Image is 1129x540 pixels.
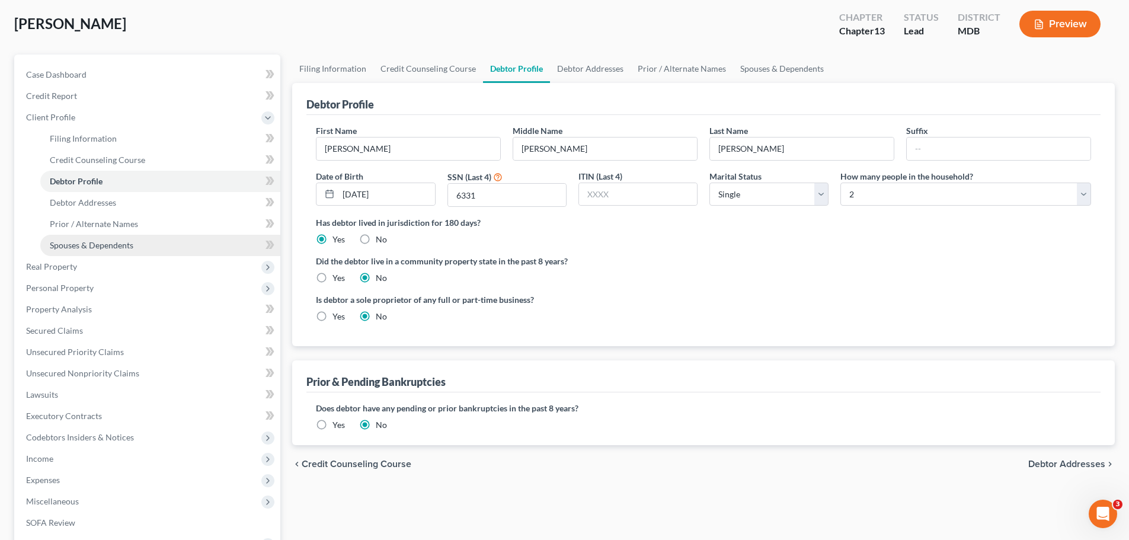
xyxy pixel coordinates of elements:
label: Did the debtor live in a community property state in the past 8 years? [316,255,1091,267]
a: SOFA Review [17,512,280,533]
label: ITIN (Last 4) [578,170,622,183]
span: Debtor Profile [50,176,103,186]
span: SOFA Review [26,517,75,528]
span: Income [26,453,53,464]
span: Unsecured Priority Claims [26,347,124,357]
span: Filing Information [50,133,117,143]
span: Executory Contracts [26,411,102,421]
span: 3 [1113,500,1122,509]
span: Property Analysis [26,304,92,314]
button: Preview [1019,11,1101,37]
label: Yes [332,311,345,322]
i: chevron_right [1105,459,1115,469]
a: Prior / Alternate Names [631,55,733,83]
div: Lead [904,24,939,38]
a: Unsecured Nonpriority Claims [17,363,280,384]
span: Case Dashboard [26,69,87,79]
div: Chapter [839,11,885,24]
a: Credit Report [17,85,280,107]
span: Codebtors Insiders & Notices [26,432,134,442]
div: Chapter [839,24,885,38]
div: Prior & Pending Bankruptcies [306,375,446,389]
a: Unsecured Priority Claims [17,341,280,363]
label: Is debtor a sole proprietor of any full or part-time business? [316,293,698,306]
span: Real Property [26,261,77,271]
input: M.I [513,138,697,160]
input: XXXX [448,184,566,206]
label: Has debtor lived in jurisdiction for 180 days? [316,216,1091,229]
span: Spouses & Dependents [50,240,133,250]
a: Lawsuits [17,384,280,405]
label: SSN (Last 4) [447,171,491,183]
div: Debtor Profile [306,97,374,111]
a: Filing Information [292,55,373,83]
input: -- [316,138,500,160]
input: MM/DD/YYYY [338,183,434,206]
span: Client Profile [26,112,75,122]
a: Prior / Alternate Names [40,213,280,235]
input: XXXX [579,183,697,206]
label: No [376,419,387,431]
span: Miscellaneous [26,496,79,506]
button: chevron_left Credit Counseling Course [292,459,411,469]
label: Suffix [906,124,928,137]
label: Middle Name [513,124,562,137]
a: Debtor Addresses [40,192,280,213]
span: Credit Counseling Course [302,459,411,469]
label: No [376,234,387,245]
label: Yes [332,272,345,284]
a: Credit Counseling Course [40,149,280,171]
span: Unsecured Nonpriority Claims [26,368,139,378]
span: Debtor Addresses [1028,459,1105,469]
a: Debtor Profile [40,171,280,192]
label: First Name [316,124,357,137]
label: Date of Birth [316,170,363,183]
span: [PERSON_NAME] [14,15,126,32]
input: -- [907,138,1090,160]
label: Last Name [709,124,748,137]
a: Property Analysis [17,299,280,320]
label: No [376,272,387,284]
a: Executory Contracts [17,405,280,427]
span: Secured Claims [26,325,83,335]
label: Does debtor have any pending or prior bankruptcies in the past 8 years? [316,402,1091,414]
a: Case Dashboard [17,64,280,85]
div: MDB [958,24,1000,38]
label: Yes [332,419,345,431]
a: Debtor Profile [483,55,550,83]
div: District [958,11,1000,24]
span: 13 [874,25,885,36]
a: Spouses & Dependents [733,55,831,83]
span: Credit Counseling Course [50,155,145,165]
label: How many people in the household? [840,170,973,183]
span: Expenses [26,475,60,485]
label: Marital Status [709,170,762,183]
i: chevron_left [292,459,302,469]
a: Spouses & Dependents [40,235,280,256]
span: Credit Report [26,91,77,101]
span: Debtor Addresses [50,197,116,207]
span: Personal Property [26,283,94,293]
span: Lawsuits [26,389,58,400]
a: Secured Claims [17,320,280,341]
div: Status [904,11,939,24]
label: Yes [332,234,345,245]
a: Debtor Addresses [550,55,631,83]
a: Credit Counseling Course [373,55,483,83]
a: Filing Information [40,128,280,149]
label: No [376,311,387,322]
input: -- [710,138,894,160]
button: Debtor Addresses chevron_right [1028,459,1115,469]
iframe: Intercom live chat [1089,500,1117,528]
span: Prior / Alternate Names [50,219,138,229]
